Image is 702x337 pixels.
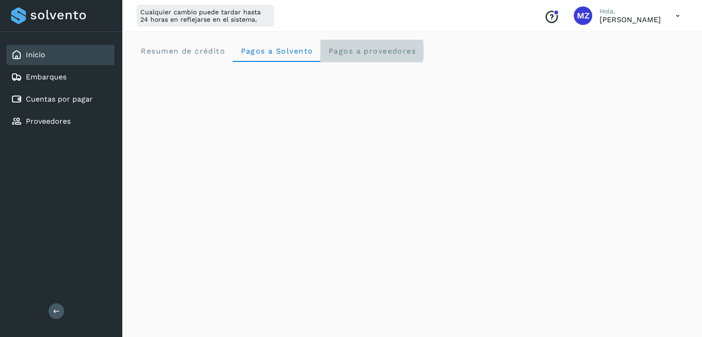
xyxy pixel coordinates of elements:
[240,47,313,55] span: Pagos a Solvento
[26,95,93,103] a: Cuentas por pagar
[140,47,225,55] span: Resumen de crédito
[6,89,114,109] div: Cuentas por pagar
[6,67,114,87] div: Embarques
[6,111,114,132] div: Proveedores
[26,72,66,81] a: Embarques
[600,15,661,24] p: Mariana Zavala Uribe
[600,7,661,15] p: Hola,
[26,117,71,126] a: Proveedores
[137,5,274,27] div: Cualquier cambio puede tardar hasta 24 horas en reflejarse en el sistema.
[26,50,45,59] a: Inicio
[6,45,114,65] div: Inicio
[328,47,416,55] span: Pagos a proveedores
